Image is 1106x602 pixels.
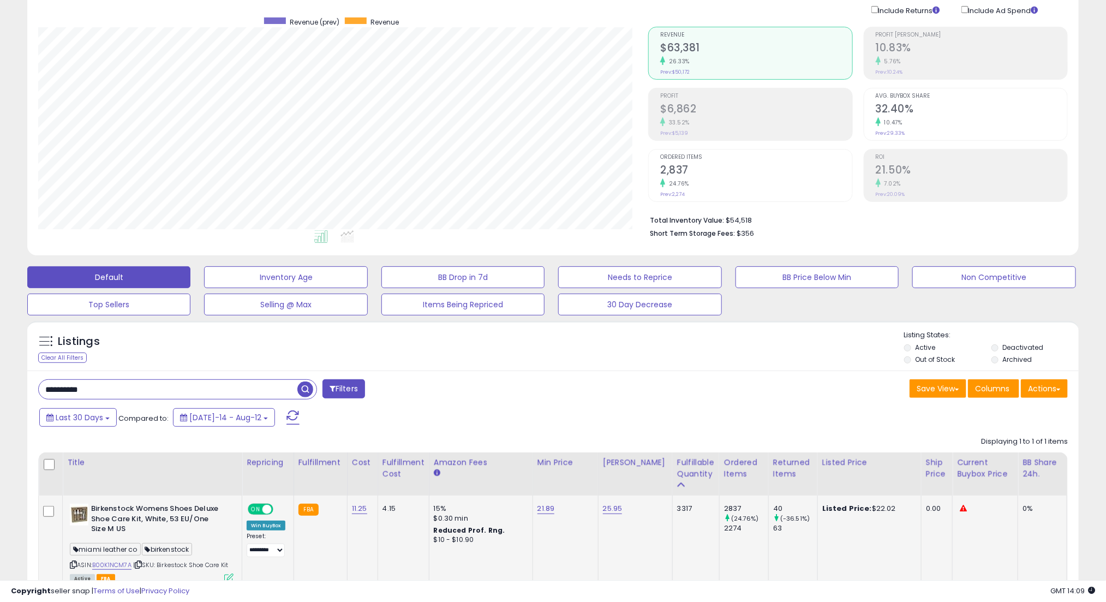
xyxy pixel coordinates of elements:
div: 40 [773,504,817,514]
button: Non Competitive [912,266,1075,288]
button: Top Sellers [27,294,190,315]
div: ASIN: [70,504,234,582]
small: Prev: $50,172 [660,69,690,75]
span: Columns [975,383,1009,394]
span: $356 [737,228,754,239]
span: Compared to: [118,413,169,424]
small: 5.76% [881,57,901,65]
label: Archived [1002,355,1032,364]
img: 41GCunaXisL._SL40_.jpg [70,504,88,526]
small: 26.33% [665,57,690,65]
h2: 32.40% [876,103,1067,117]
div: Include Returns [863,4,953,16]
div: $10 - $10.90 [434,535,524,545]
li: $54,518 [650,213,1060,226]
button: Needs to Reprice [558,266,721,288]
div: Fulfillment [298,457,343,468]
small: Prev: 20.09% [876,191,905,198]
a: Terms of Use [93,586,140,596]
label: Deactivated [1002,343,1043,352]
h2: $63,381 [660,41,852,56]
a: 11.25 [352,503,367,514]
div: 63 [773,523,817,533]
div: Clear All Filters [38,353,87,363]
a: B00K1NCM7A [92,561,131,570]
div: Amazon Fees [434,457,528,468]
div: 2274 [724,523,768,533]
small: (24.76%) [731,514,758,523]
span: ON [249,505,262,514]
span: birkenstock [142,543,193,556]
div: 4.15 [382,504,421,514]
span: Profit [660,93,852,99]
div: Cost [352,457,373,468]
span: OFF [272,505,289,514]
small: 10.47% [881,118,902,127]
div: 15% [434,504,524,514]
label: Out of Stock [915,355,955,364]
span: | SKU: Birkestock Shoe Care Kit [133,561,228,569]
button: Selling @ Max [204,294,367,315]
div: Min Price [537,457,594,468]
small: Prev: 29.33% [876,130,905,136]
div: $22.02 [822,504,913,514]
small: 33.52% [665,118,690,127]
small: 7.02% [881,180,901,188]
button: Last 30 Days [39,408,117,427]
small: Prev: 2,274 [660,191,685,198]
span: Ordered Items [660,154,852,160]
b: Birkenstock Womens Shoes Deluxe Shoe Care Kit, White, 53 EU/One Size M US [91,504,224,537]
div: [PERSON_NAME] [603,457,668,468]
span: ROI [876,154,1067,160]
span: [DATE]-14 - Aug-12 [189,412,261,423]
button: Items Being Repriced [381,294,545,315]
span: All listings currently available for purchase on Amazon [70,574,95,583]
span: Profit [PERSON_NAME] [876,32,1067,38]
small: Prev: 10.24% [876,69,903,75]
small: Amazon Fees. [434,468,440,478]
span: Avg. Buybox Share [876,93,1067,99]
small: FBA [298,504,319,516]
div: 3317 [677,504,711,514]
b: Listed Price: [822,503,872,514]
div: $0.30 min [434,514,524,523]
span: Revenue [660,32,852,38]
span: 2025-09-12 14:09 GMT [1050,586,1095,596]
button: Columns [968,379,1019,398]
div: Returned Items [773,457,813,480]
div: Current Buybox Price [957,457,1013,480]
div: Win BuyBox [247,521,285,531]
button: 30 Day Decrease [558,294,721,315]
b: Short Term Storage Fees: [650,229,735,238]
h2: 21.50% [876,164,1067,178]
div: BB Share 24h. [1023,457,1062,480]
strong: Copyright [11,586,51,596]
span: Last 30 Days [56,412,103,423]
div: 2837 [724,504,768,514]
b: Reduced Prof. Rng. [434,526,505,535]
button: Inventory Age [204,266,367,288]
div: Fulfillment Cost [382,457,425,480]
button: Default [27,266,190,288]
div: Repricing [247,457,289,468]
label: Active [915,343,935,352]
b: Total Inventory Value: [650,216,724,225]
p: Listing States: [904,330,1079,341]
h2: 10.83% [876,41,1067,56]
div: seller snap | | [11,586,189,597]
small: 24.76% [665,180,689,188]
button: Save View [910,379,966,398]
a: 21.89 [537,503,555,514]
button: Filters [322,379,365,398]
div: Listed Price [822,457,917,468]
button: Actions [1021,379,1068,398]
div: 0.00 [926,504,944,514]
h5: Listings [58,334,100,349]
span: miami leather co [70,543,141,556]
span: FBA [97,574,115,583]
div: Displaying 1 to 1 of 1 items [981,437,1068,447]
button: BB Price Below Min [736,266,899,288]
a: 25.95 [603,503,623,514]
div: Include Ad Spend [953,4,1056,16]
div: Ship Price [926,457,948,480]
